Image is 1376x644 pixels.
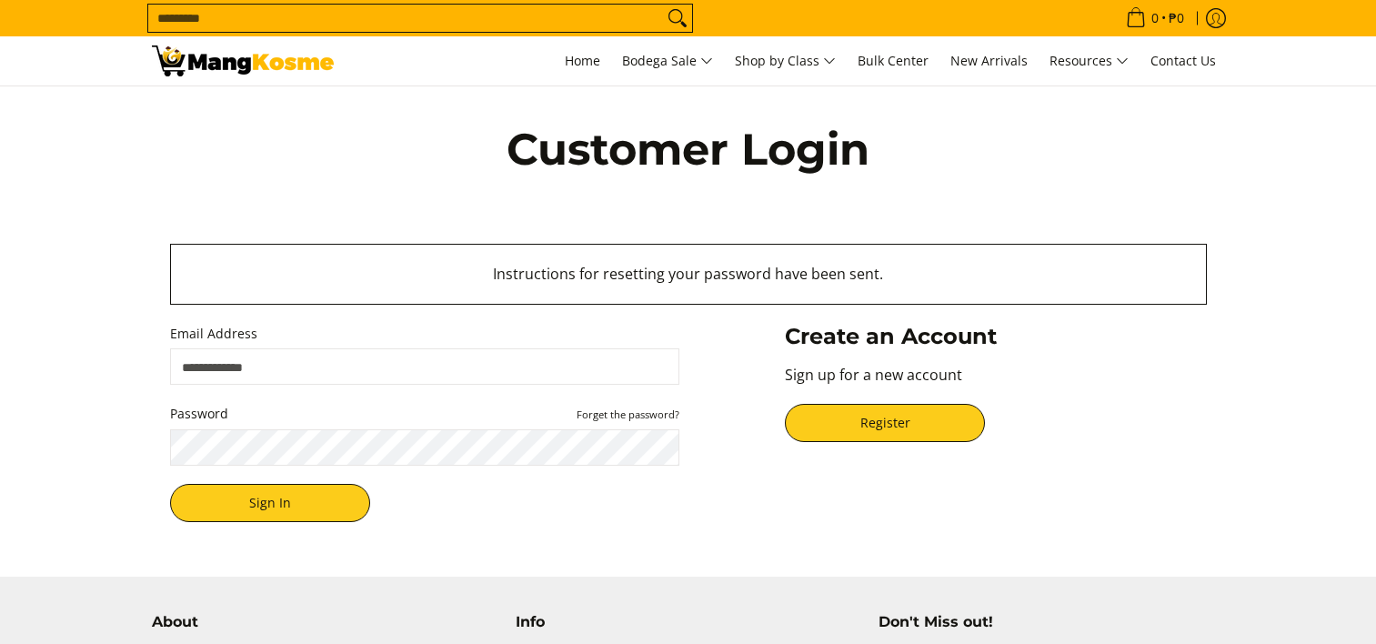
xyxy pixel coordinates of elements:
a: Contact Us [1141,36,1225,86]
small: Forget the password? [577,408,679,421]
nav: Main Menu [352,36,1225,86]
h4: About [152,613,497,631]
span: Bulk Center [858,52,929,69]
button: Password [577,407,679,421]
p: Sign up for a new account [785,364,1206,405]
h1: Customer Login [288,122,1089,176]
h4: Info [516,613,861,631]
a: Bulk Center [849,36,938,86]
label: Password [170,403,679,426]
span: 0 [1149,12,1161,25]
a: Home [556,36,609,86]
p: Instructions for resetting your password have been sent. [189,263,1188,304]
button: Search [663,5,692,32]
span: New Arrivals [950,52,1028,69]
span: Contact Us [1150,52,1216,69]
a: Bodega Sale [613,36,722,86]
span: Home [565,52,600,69]
img: Account | Mang Kosme [152,45,334,76]
span: • [1120,8,1190,28]
a: Register [785,404,985,442]
span: ₱0 [1166,12,1187,25]
label: Email Address [170,323,679,346]
span: Bodega Sale [622,50,713,73]
h4: Don't Miss out! [879,613,1224,631]
a: New Arrivals [941,36,1037,86]
a: Shop by Class [726,36,845,86]
span: Resources [1050,50,1129,73]
button: Sign In [170,484,370,522]
h3: Create an Account [785,323,1206,350]
a: Resources [1040,36,1138,86]
span: Shop by Class [735,50,836,73]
